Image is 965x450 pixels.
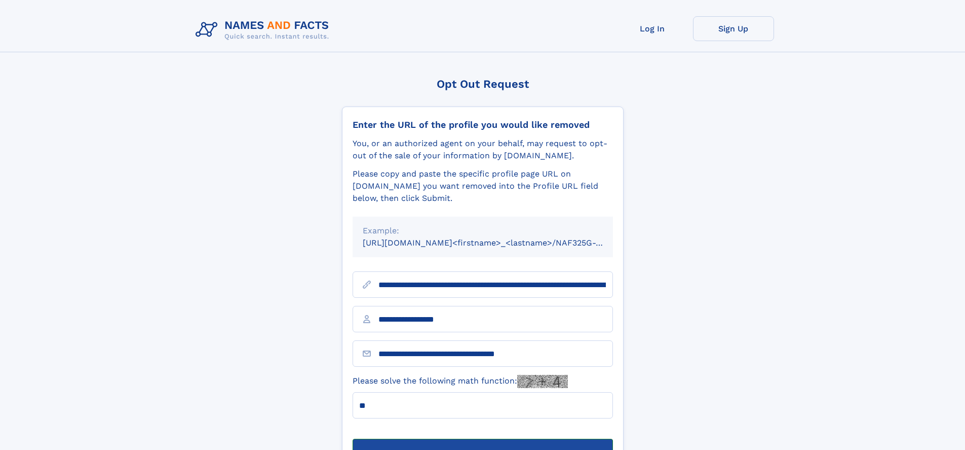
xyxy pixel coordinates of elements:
[342,78,624,90] div: Opt Out Request
[693,16,774,41] a: Sign Up
[191,16,337,44] img: Logo Names and Facts
[353,137,613,162] div: You, or an authorized agent on your behalf, may request to opt-out of the sale of your informatio...
[612,16,693,41] a: Log In
[363,238,632,248] small: [URL][DOMAIN_NAME]<firstname>_<lastname>/NAF325G-xxxxxxxx
[353,119,613,130] div: Enter the URL of the profile you would like removed
[363,225,603,237] div: Example:
[353,375,568,388] label: Please solve the following math function:
[353,168,613,204] div: Please copy and paste the specific profile page URL on [DOMAIN_NAME] you want removed into the Pr...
